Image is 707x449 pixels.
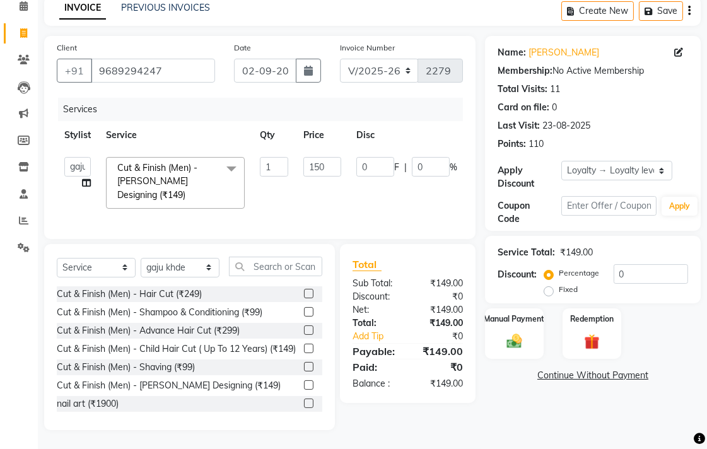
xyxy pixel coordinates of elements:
div: Payable: [343,344,408,359]
div: 0 [552,101,557,114]
div: Sub Total: [343,277,408,290]
th: Qty [252,121,296,149]
div: Cut & Finish (Men) - Child Hair Cut ( Up To 12 Years) (₹149) [57,342,296,356]
div: ₹149.00 [408,377,473,390]
a: [PERSON_NAME] [529,46,599,59]
label: Fixed [559,284,578,295]
div: Paid: [343,359,408,375]
div: 11 [550,83,560,96]
img: _cash.svg [502,332,527,350]
div: Cut & Finish (Men) - [PERSON_NAME] Designing (₹149) [57,379,281,392]
div: ₹149.00 [408,317,473,330]
div: ₹149.00 [408,303,473,317]
div: Apply Discount [498,164,561,190]
label: Client [57,42,77,54]
div: Discount: [343,290,408,303]
a: PREVIOUS INVOICES [121,2,210,13]
span: | [404,161,407,174]
div: Balance : [343,377,408,390]
div: Last Visit: [498,119,540,132]
label: Redemption [570,313,614,325]
div: No Active Membership [498,64,688,78]
span: F [394,161,399,174]
div: ₹149.00 [560,246,593,259]
button: +91 [57,59,92,83]
div: Name: [498,46,526,59]
a: Continue Without Payment [488,369,698,382]
th: Disc [349,121,465,149]
div: Cut & Finish (Men) - Hair Cut (₹249) [57,288,202,301]
a: Add Tip [343,330,419,343]
div: ₹0 [408,290,473,303]
input: Search or Scan [229,257,322,276]
span: Cut & Finish (Men) - [PERSON_NAME] Designing (₹149) [117,162,197,201]
div: Total Visits: [498,83,547,96]
th: Stylist [57,121,98,149]
div: nail art (₹1900) [57,397,119,411]
div: 110 [529,137,544,151]
input: Enter Offer / Coupon Code [561,196,657,216]
th: Service [98,121,252,149]
a: x [185,189,191,201]
div: Services [58,98,472,121]
div: Membership: [498,64,552,78]
div: Cut & Finish (Men) - Shampoo & Conditioning (₹99) [57,306,262,319]
span: Total [353,258,382,271]
div: Coupon Code [498,199,561,226]
div: Net: [343,303,408,317]
label: Percentage [559,267,599,279]
div: ₹0 [408,359,473,375]
div: Discount: [498,268,537,281]
div: Cut & Finish (Men) - Shaving (₹99) [57,361,195,374]
input: Search by Name/Mobile/Email/Code [91,59,215,83]
div: Cut & Finish (Men) - Advance Hair Cut (₹299) [57,324,240,337]
label: Date [234,42,251,54]
img: _gift.svg [580,332,605,351]
div: ₹0 [419,330,472,343]
div: Service Total: [498,246,555,259]
label: Invoice Number [340,42,395,54]
div: ₹149.00 [408,277,473,290]
div: ₹149.00 [408,344,473,359]
span: % [450,161,457,174]
th: Price [296,121,349,149]
button: Save [639,1,683,21]
button: Create New [561,1,634,21]
label: Manual Payment [484,313,545,325]
div: 23-08-2025 [542,119,590,132]
div: Total: [343,317,408,330]
button: Apply [662,197,698,216]
div: Points: [498,137,526,151]
div: Card on file: [498,101,549,114]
